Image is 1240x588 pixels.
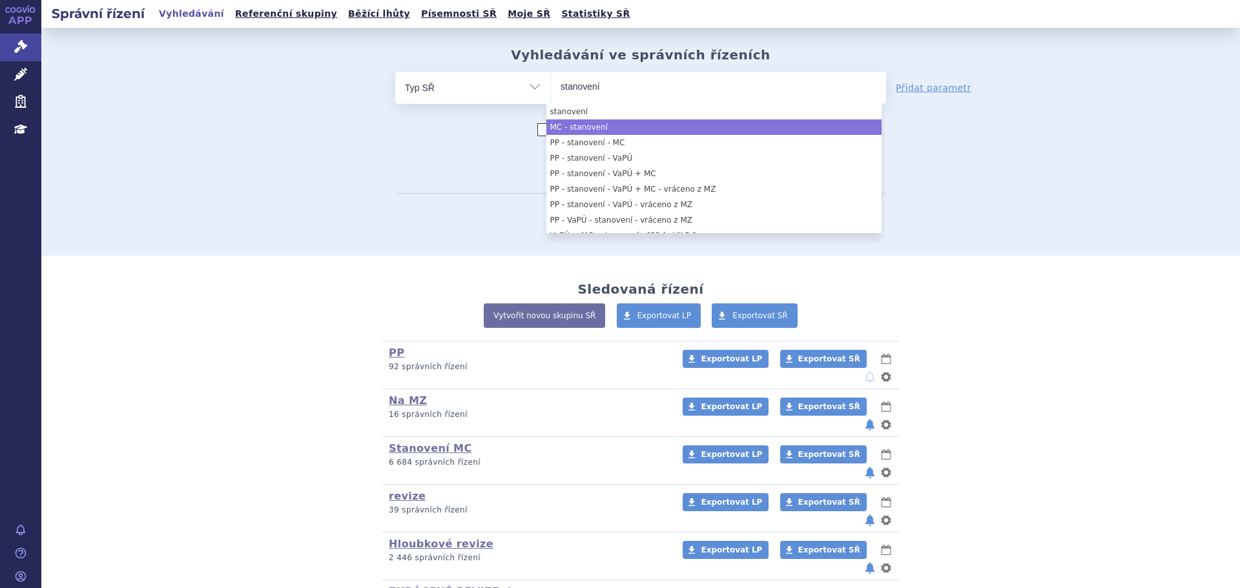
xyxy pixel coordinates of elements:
button: nastavení [880,560,893,576]
a: Exportovat LP [683,493,769,511]
a: Běžící lhůty [344,5,414,23]
button: notifikace [863,417,876,432]
button: nastavení [880,369,893,385]
button: lhůty [880,494,893,510]
a: PP [389,347,404,359]
p: 2 446 správních řízení [389,553,666,563]
li: PP - stanovení - VaPÚ - vráceno z MZ [546,197,882,212]
span: Exportovat LP [701,450,762,459]
button: notifikace [863,465,876,480]
li: PP - VaPÚ - stanovení - vráceno z MZ [546,212,882,228]
a: Exportovat SŘ [780,445,867,463]
span: Exportovat LP [701,402,762,411]
a: Exportovat LP [683,350,769,368]
h2: Správní řízení [41,5,155,23]
a: Hloubkové revize [389,538,493,550]
a: Vyhledávání [155,5,228,23]
a: Exportovat LP [617,303,701,328]
span: Exportovat LP [701,545,762,554]
span: Exportovat LP [701,498,762,507]
button: lhůty [880,447,893,462]
p: 16 správních řízení [389,409,666,420]
h2: Sledovaná řízení [577,281,703,297]
a: Exportovat LP [683,445,769,463]
button: nastavení [880,417,893,432]
a: Exportovat SŘ [780,350,867,368]
span: Exportovat LP [701,354,762,363]
a: Referenční skupiny [231,5,341,23]
a: Exportovat SŘ [712,303,798,328]
button: nastavení [880,512,893,528]
p: 39 správních řízení [389,505,666,516]
li: PP - stanovení - VaPÚ + MC - vráceno z MZ [546,181,882,197]
a: Vytvořit novou skupinu SŘ [484,303,605,328]
a: Písemnosti SŘ [417,5,501,23]
li: stanovení [546,104,882,119]
a: Stanovení MC [389,442,472,454]
a: Moje SŘ [504,5,554,23]
span: Exportovat SŘ [798,354,860,363]
a: revize [389,490,426,502]
span: Exportovat SŘ [798,402,860,411]
button: notifikace [863,369,876,385]
a: Exportovat LP [683,541,769,559]
button: lhůty [880,542,893,558]
button: notifikace [863,560,876,576]
span: Exportovat SŘ [732,311,788,320]
a: Exportovat SŘ [780,398,867,416]
li: PP - stanovení - VaPÚ [546,150,882,166]
p: 92 správních řízení [389,361,666,372]
span: Exportovat LP [637,311,692,320]
button: notifikace [863,512,876,528]
li: MC - stanovení [546,119,882,135]
label: Zahrnout [DEMOGRAPHIC_DATA] přípravky [537,123,744,136]
li: VaPÚ + MC - stanovení - §32d - VILP-1 [546,228,882,243]
button: lhůty [880,399,893,414]
span: Exportovat SŘ [798,498,860,507]
h2: Vyhledávání ve správních řízeních [511,47,770,63]
a: Na MZ [389,394,427,407]
button: nastavení [880,465,893,480]
p: 6 684 správních řízení [389,457,666,468]
span: Exportovat SŘ [798,545,860,554]
button: lhůty [880,351,893,367]
li: PP - stanovení - MC [546,135,882,150]
span: Exportovat SŘ [798,450,860,459]
a: Exportovat SŘ [780,493,867,511]
a: Statistiky SŘ [557,5,634,23]
li: PP - stanovení - VaPÚ + MC [546,166,882,181]
a: Přidat parametr [896,81,971,94]
a: Exportovat LP [683,398,769,416]
a: Exportovat SŘ [780,541,867,559]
